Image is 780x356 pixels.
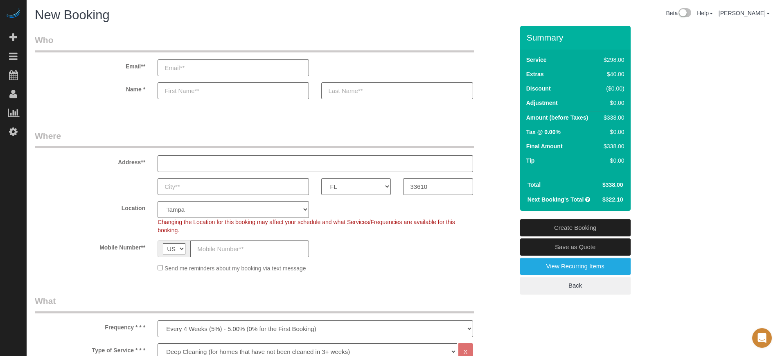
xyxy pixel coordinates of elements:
[526,70,544,78] label: Extras
[600,56,624,64] div: $298.00
[600,113,624,122] div: $338.00
[602,181,623,188] span: $338.00
[697,10,713,16] a: Help
[29,82,151,93] label: Name *
[520,277,631,294] a: Back
[403,178,473,195] input: Zip Code**
[526,99,558,107] label: Adjustment
[526,56,547,64] label: Service
[719,10,770,16] a: [PERSON_NAME]
[35,130,474,148] legend: Where
[528,181,541,188] strong: Total
[158,82,309,99] input: First Name**
[29,240,151,252] label: Mobile Number**
[35,295,474,313] legend: What
[526,113,588,122] label: Amount (before Taxes)
[321,82,473,99] input: Last Name**
[520,238,631,256] a: Save as Quote
[527,33,627,42] h3: Summary
[600,84,624,93] div: ($0.00)
[666,10,691,16] a: Beta
[600,99,624,107] div: $0.00
[5,8,21,20] img: Automaid Logo
[600,142,624,150] div: $338.00
[35,34,474,52] legend: Who
[158,219,455,234] span: Changing the Location for this booking may affect your schedule and what Services/Frequencies are...
[526,142,563,150] label: Final Amount
[520,258,631,275] a: View Recurring Items
[35,8,110,22] span: New Booking
[520,219,631,236] a: Create Booking
[29,201,151,212] label: Location
[526,84,551,93] label: Discount
[528,196,584,203] strong: Next Booking's Total
[600,156,624,165] div: $0.00
[752,328,772,348] div: Open Intercom Messenger
[165,265,306,272] span: Send me reminders about my booking via text message
[600,70,624,78] div: $40.00
[29,343,151,354] label: Type of Service * * *
[526,156,535,165] label: Tip
[526,128,561,136] label: Tax @ 0.00%
[190,240,309,257] input: Mobile Number**
[29,320,151,331] label: Frequency * * *
[600,128,624,136] div: $0.00
[602,196,623,203] span: $322.10
[678,8,691,19] img: New interface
